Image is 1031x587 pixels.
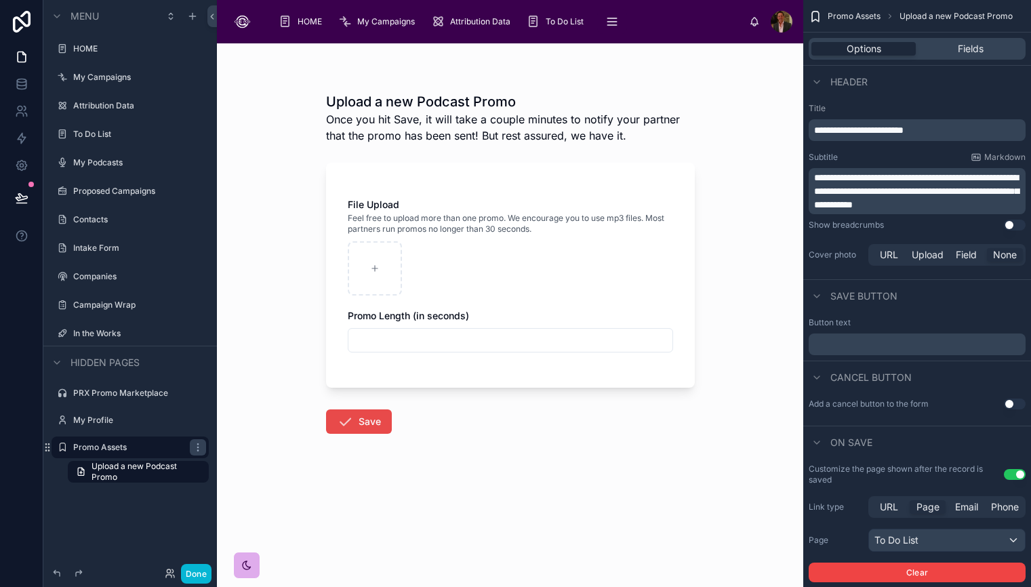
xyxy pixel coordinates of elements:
[869,529,1025,551] div: To Do List
[809,103,1026,114] label: Title
[971,152,1026,163] a: Markdown
[984,152,1026,163] span: Markdown
[357,16,415,27] span: My Campaigns
[73,214,206,225] label: Contacts
[828,11,881,22] span: Promo Assets
[916,500,939,514] span: Page
[955,500,978,514] span: Email
[73,43,206,54] label: HOME
[326,92,695,111] h1: Upload a new Podcast Promo
[70,9,99,23] span: Menu
[830,371,912,384] span: Cancel button
[73,186,206,197] label: Proposed Campaigns
[73,100,206,111] label: Attribution Data
[348,199,399,210] span: File Upload
[73,157,206,168] label: My Podcasts
[348,213,673,235] span: Feel free to upload more than one promo. We encourage you to use mp3 files. Most partners run pro...
[830,289,897,303] span: Save button
[809,502,863,512] label: Link type
[275,9,331,34] a: HOME
[830,436,872,449] span: On save
[809,535,863,546] label: Page
[809,563,1026,582] button: Clear
[427,9,520,34] a: Attribution Data
[809,152,838,163] label: Subtitle
[450,16,510,27] span: Attribution Data
[809,317,851,328] label: Button text
[73,271,206,282] label: Companies
[993,248,1017,262] span: None
[809,249,863,260] label: Cover photo
[326,111,695,144] span: Once you hit Save, it will take a couple minutes to notify your partner that the promo has been s...
[956,248,977,262] span: Field
[899,11,1013,22] span: Upload a new Podcast Promo
[73,72,206,83] label: My Campaigns
[348,310,469,321] span: Promo Length (in seconds)
[268,7,749,37] div: scrollable content
[73,300,206,310] label: Campaign Wrap
[73,442,182,453] label: Promo Assets
[880,248,898,262] span: URL
[809,464,1004,485] label: Customize the page shown after the record is saved
[334,9,424,34] a: My Campaigns
[181,564,211,584] button: Done
[68,461,209,483] a: Upload a new Podcast Promo
[868,529,1026,552] button: To Do List
[991,500,1019,514] span: Phone
[73,388,206,399] label: PRX Promo Marketplace
[70,356,140,369] span: Hidden pages
[809,220,884,230] div: Show breadcrumbs
[326,409,392,434] button: Save
[523,9,593,34] a: To Do List
[298,16,322,27] span: HOME
[847,42,881,56] span: Options
[73,328,206,339] label: In the Works
[809,333,1026,355] div: scrollable content
[809,399,929,409] label: Add a cancel button to the form
[912,248,944,262] span: Upload
[73,129,206,140] label: To Do List
[73,243,206,254] label: Intake Form
[958,42,984,56] span: Fields
[92,461,201,483] span: Upload a new Podcast Promo
[880,500,898,514] span: URL
[809,168,1026,214] div: scrollable content
[809,119,1026,141] div: scrollable content
[73,415,206,426] label: My Profile
[546,16,584,27] span: To Do List
[830,75,868,89] span: Header
[228,11,257,33] img: App logo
